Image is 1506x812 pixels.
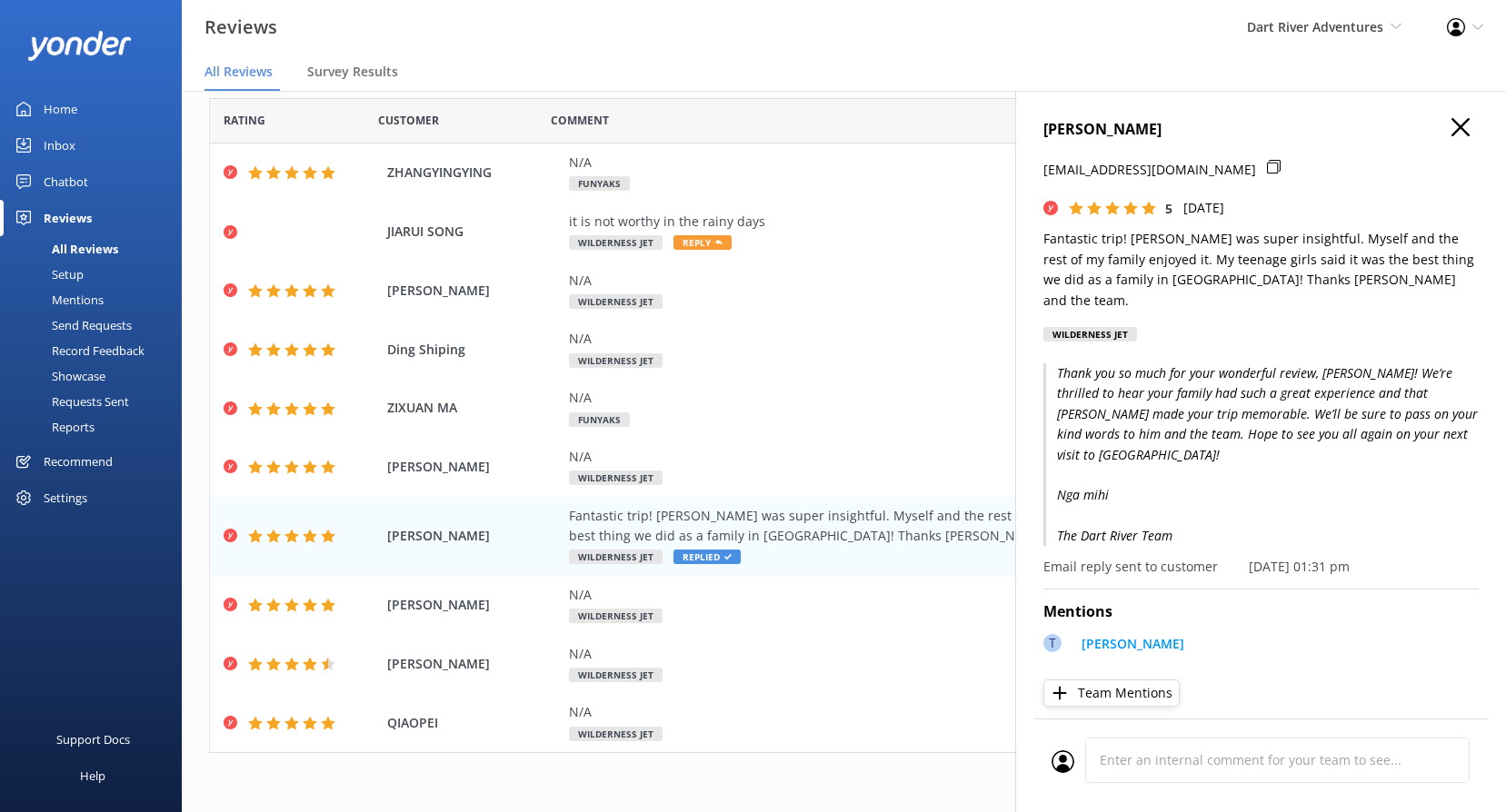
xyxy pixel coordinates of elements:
span: [PERSON_NAME] [387,595,560,615]
p: [EMAIL_ADDRESS][DOMAIN_NAME] [1043,160,1256,180]
img: user_profile.svg [1052,750,1074,773]
div: N/A [569,702,1355,722]
div: N/A [569,388,1355,408]
span: Wilderness Jet [569,294,663,309]
a: Send Requests [11,312,182,338]
p: [DATE] [1183,198,1224,218]
span: Wilderness Jet [569,235,663,250]
div: N/A [569,447,1355,467]
div: T [1043,634,1062,652]
span: All Reviews [204,63,273,81]
span: 5 [1165,200,1172,217]
span: Date [378,112,439,129]
span: Wilderness Jet [569,727,663,741]
p: Thank you so much for your wonderful review, [PERSON_NAME]! We’re thrilled to hear your family ha... [1043,363,1479,547]
a: All Reviews [11,236,182,262]
div: Reports [11,414,95,440]
span: Wilderness Jet [569,668,663,682]
div: Support Docs [56,721,130,758]
button: Team Mentions [1043,679,1180,707]
span: Wilderness Jet [569,609,663,623]
h4: Mentions [1043,600,1479,624]
div: Wilderness Jet [1043,327,1137,342]
span: JIARUI SONG [387,222,560,242]
div: Home [44,91,77,127]
div: Chatbot [44,163,88,200]
h4: [PERSON_NAME] [1043,118,1479,142]
div: Mentions [11,287,104,312]
div: Reviews [44,200,92,236]
div: Settings [44,480,87,516]
div: All Reviews [11,236,118,262]
a: Setup [11,262,182,287]
div: N/A [569,153,1355,173]
a: Mentions [11,287,182,312]
p: [PERSON_NAME] [1082,634,1184,654]
div: N/A [569,585,1355,605]
span: ZIXUAN MA [387,398,560,418]
div: Send Requests [11,312,132,338]
a: Requests Sent [11,389,182,414]
a: Showcase [11,363,182,389]
button: Close [1451,118,1470,138]
p: [DATE] 01:31 pm [1249,557,1350,577]
span: [PERSON_NAME] [387,526,560,546]
span: Reply [673,235,732,250]
span: [PERSON_NAME] [387,654,560,674]
h3: Reviews [204,13,277,42]
p: Fantastic trip! [PERSON_NAME] was super insightful. Myself and the rest of my family enjoyed it. ... [1043,229,1479,311]
span: Wilderness Jet [569,353,663,368]
a: Reports [11,414,182,440]
div: Record Feedback [11,338,145,363]
span: Survey Results [307,63,398,81]
span: ZHANGYINGYING [387,163,560,183]
div: Setup [11,262,84,287]
div: N/A [569,644,1355,664]
div: N/A [569,271,1355,291]
div: Showcase [11,363,105,389]
span: Replied [673,550,741,564]
span: [PERSON_NAME] [387,281,560,301]
span: Dart River Adventures [1247,18,1383,35]
span: Date [224,112,265,129]
div: Help [80,758,105,794]
span: Funyaks [569,176,630,191]
span: Question [551,112,609,129]
span: Funyaks [569,412,630,427]
img: yonder-white-logo.png [27,31,132,61]
div: Inbox [44,127,75,163]
div: Fantastic trip! [PERSON_NAME] was super insightful. Myself and the rest of my family enjoyed it. ... [569,506,1355,547]
div: N/A [569,329,1355,349]
span: Wilderness Jet [569,550,663,564]
span: Ding Shiping [387,340,560,360]
div: Requests Sent [11,389,129,414]
div: it is not worthy in the rainy days [569,212,1355,232]
a: Record Feedback [11,338,182,363]
div: Recommend [44,443,113,480]
p: Email reply sent to customer [1043,557,1218,577]
a: [PERSON_NAME] [1072,634,1184,659]
span: Wilderness Jet [569,470,663,485]
span: [PERSON_NAME] [387,457,560,477]
span: QIAOPEI [387,713,560,733]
